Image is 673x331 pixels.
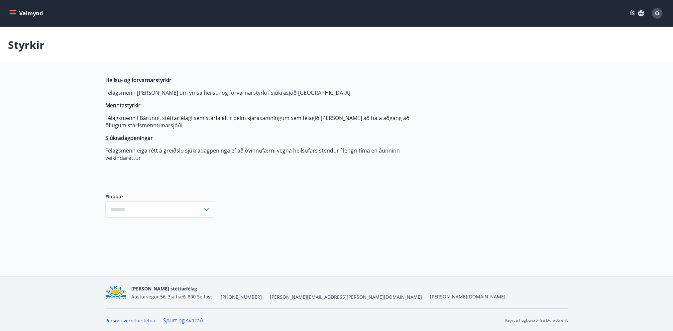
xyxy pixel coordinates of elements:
strong: Menntastyrkir [105,102,141,109]
p: Styrkir [8,38,45,52]
button: menu [8,7,46,19]
p: Félagsmenn eiga rétt á greiðslu sjúkradagpeninga ef að óvinnufærni vegna heilsufars stendur í len... [105,147,419,162]
button: ÍS [626,7,648,19]
span: [PHONE_NUMBER] [221,294,262,300]
strong: Heilsu- og forvarnarstyrkir [105,76,171,84]
a: Spurt og svarað [163,317,203,324]
p: Keyrt á hugbúnaði frá Dorado ehf. [505,317,568,323]
span: Austurvegur 56, 3ja hæð, 800 Selfoss [131,293,213,300]
a: [PERSON_NAME][DOMAIN_NAME] [430,293,505,300]
span: O [655,10,659,17]
button: O [649,5,665,21]
p: Félagsmenn í Bárunni, stéttarfélagi sem starfa eftir þeim kjarasamningum sem félagið [PERSON_NAME... [105,114,419,129]
span: [PERSON_NAME][EMAIL_ADDRESS][PERSON_NAME][DOMAIN_NAME] [270,294,422,300]
label: Flokkur [105,193,215,200]
a: Persónuverndarstefna [105,317,155,324]
span: [PERSON_NAME] stéttarfélag [131,285,197,292]
img: Bz2lGXKH3FXEIQKvoQ8VL0Fr0uCiWgfgA3I6fSs8.png [105,285,126,300]
p: Félagsmenn [PERSON_NAME] um ýmsa heilsu- og forvarnarstyrki í sjúkrasjóð [GEOGRAPHIC_DATA] [105,89,419,96]
strong: Sjúkradagpeningar [105,134,153,142]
